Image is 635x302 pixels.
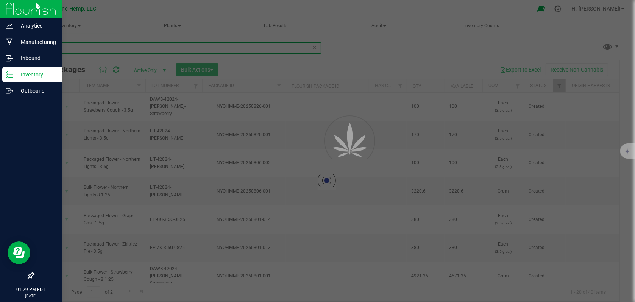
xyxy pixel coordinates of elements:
[6,22,13,30] inline-svg: Analytics
[6,54,13,62] inline-svg: Inbound
[6,71,13,78] inline-svg: Inventory
[3,286,59,293] p: 01:29 PM EDT
[13,86,59,95] p: Outbound
[13,70,59,79] p: Inventory
[3,293,59,299] p: [DATE]
[13,21,59,30] p: Analytics
[13,54,59,63] p: Inbound
[6,38,13,46] inline-svg: Manufacturing
[13,37,59,47] p: Manufacturing
[8,241,30,264] iframe: Resource center
[6,87,13,95] inline-svg: Outbound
